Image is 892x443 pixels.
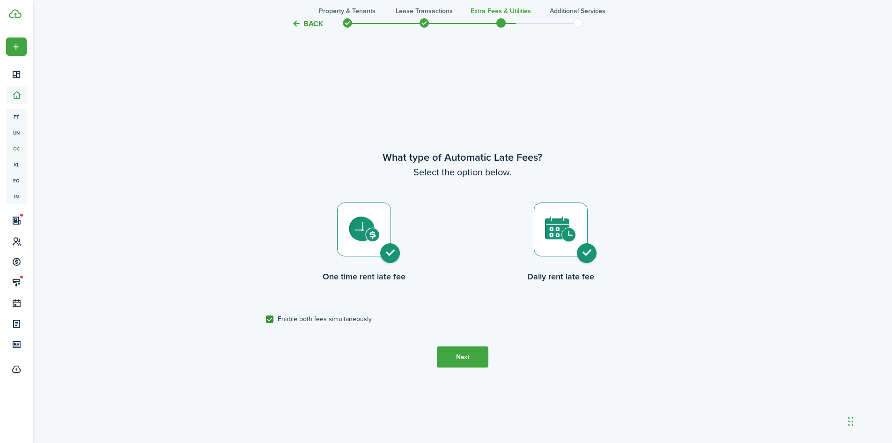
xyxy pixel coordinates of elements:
button: Back [292,19,323,29]
a: eq [6,173,27,188]
a: un [6,125,27,141]
button: Open menu [6,38,27,56]
img: TenantCloud [9,9,22,18]
wizard-step-header-description: Select the option below. [266,165,659,179]
control-radio-card-title: Daily rent late fee [463,270,659,283]
h3: Extra fees & Utilities [471,6,531,16]
h3: Property & Tenants [319,6,376,16]
img: Daily rent late fee [545,216,576,242]
a: kl [6,157,27,173]
label: Enable both fees simultaneously [266,315,372,323]
a: pt [6,109,27,125]
a: oc [6,141,27,157]
div: Drag [848,407,854,435]
a: in [6,188,27,204]
iframe: Chat Widget [845,398,892,443]
control-radio-card-title: One time rent late fee [266,270,463,283]
img: One time rent late fee [349,217,380,242]
h3: Additional Services [550,6,605,16]
button: Next [437,346,488,368]
h3: Lease Transactions [396,6,453,16]
wizard-step-header-title: What type of Automatic Late Fees? [266,150,659,165]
